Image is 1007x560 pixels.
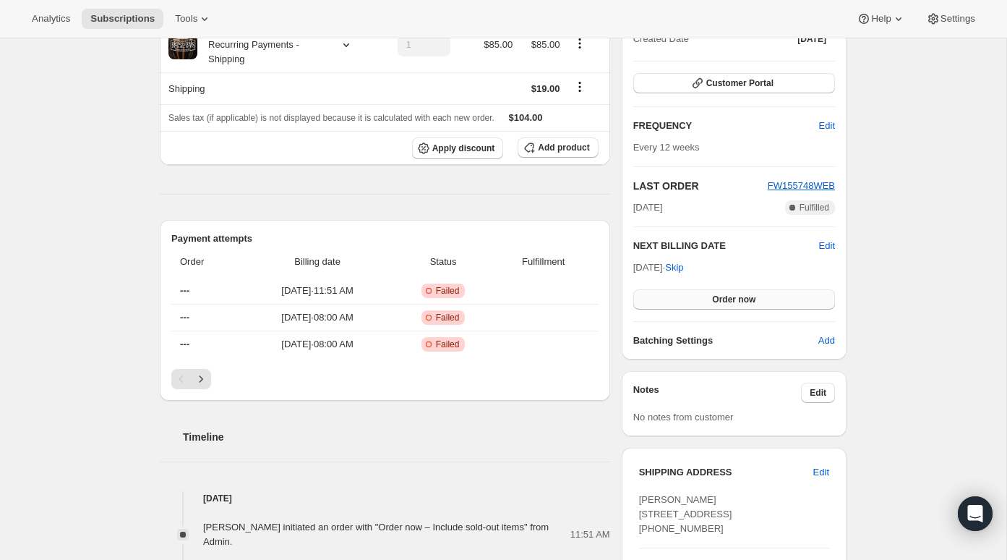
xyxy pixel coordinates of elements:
[810,329,844,352] button: Add
[639,494,732,534] span: [PERSON_NAME] [STREET_ADDRESS] [PHONE_NUMBER]
[633,334,818,348] h6: Batching Settings
[82,9,163,29] button: Subscriptions
[90,13,155,25] span: Subscriptions
[160,72,377,104] th: Shipping
[171,232,599,246] h2: Payment attempts
[633,412,734,423] span: No notes from customer
[484,39,513,50] span: $85.00
[633,142,700,153] span: Every 12 weeks
[191,369,211,389] button: Next
[813,465,829,480] span: Edit
[871,13,891,25] span: Help
[797,33,826,45] span: [DATE]
[436,339,460,350] span: Failed
[768,179,835,193] button: FW155748WEB
[810,114,844,137] button: Edit
[768,180,835,191] a: FW155748WEB
[23,9,79,29] button: Analytics
[203,522,549,547] span: [PERSON_NAME] initiated an order with "Order now – Include sold-out items" from Admin.
[958,496,993,531] div: Open Intercom Messenger
[160,491,610,506] h4: [DATE]
[180,312,189,323] span: ---
[570,527,610,542] span: 11:51 AM
[412,137,504,159] button: Apply discount
[633,262,684,273] span: [DATE] ·
[810,387,826,399] span: Edit
[398,255,488,269] span: Status
[633,32,689,46] span: Created Date
[436,285,460,297] span: Failed
[518,137,598,158] button: Add product
[789,29,835,49] button: [DATE]
[656,256,692,279] button: Skip
[633,119,819,133] h2: FREQUENCY
[819,119,835,133] span: Edit
[246,255,390,269] span: Billing date
[180,285,189,296] span: ---
[819,239,835,253] button: Edit
[712,294,755,305] span: Order now
[633,179,768,193] h2: LAST ORDER
[848,9,914,29] button: Help
[183,430,610,444] h2: Timeline
[633,239,819,253] h2: NEXT BILLING DATE
[32,13,70,25] span: Analytics
[246,284,390,298] span: [DATE] · 11:51 AM
[639,465,813,480] h3: SHIPPING ADDRESS
[246,310,390,325] span: [DATE] · 08:00 AM
[246,337,390,352] span: [DATE] · 08:00 AM
[568,35,591,51] button: Product actions
[180,339,189,349] span: ---
[633,289,835,310] button: Order now
[436,312,460,323] span: Failed
[197,23,327,67] div: Brewmaster's Collective: Recurring Payments - Shipping
[531,83,560,94] span: $19.00
[818,334,835,348] span: Add
[917,9,984,29] button: Settings
[175,13,197,25] span: Tools
[568,79,591,95] button: Shipping actions
[633,73,835,93] button: Customer Portal
[497,255,590,269] span: Fulfillment
[633,383,802,403] h3: Notes
[800,202,829,213] span: Fulfilled
[166,9,220,29] button: Tools
[940,13,975,25] span: Settings
[633,200,663,215] span: [DATE]
[538,142,589,153] span: Add product
[801,383,835,403] button: Edit
[509,112,543,123] span: $104.00
[168,113,494,123] span: Sales tax (if applicable) is not displayed because it is calculated with each new order.
[171,246,241,278] th: Order
[805,461,838,484] button: Edit
[171,369,599,389] nav: Pagination
[531,39,560,50] span: $85.00
[706,77,774,89] span: Customer Portal
[665,260,683,275] span: Skip
[432,143,495,154] span: Apply discount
